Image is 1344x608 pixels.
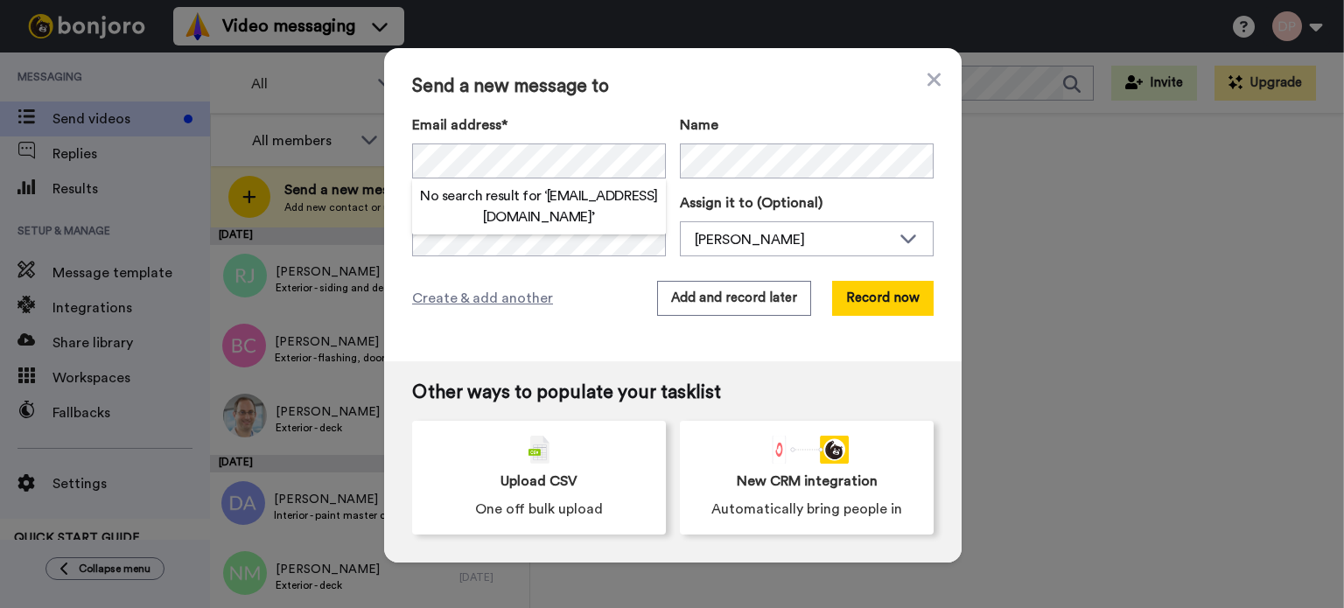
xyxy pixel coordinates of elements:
[528,436,549,464] img: csv-grey.png
[412,288,553,309] span: Create & add another
[412,185,666,227] h2: No search result for ‘ [EMAIL_ADDRESS][DOMAIN_NAME] ’
[711,499,902,520] span: Automatically bring people in
[412,382,934,403] span: Other ways to populate your tasklist
[680,115,718,136] span: Name
[475,499,603,520] span: One off bulk upload
[657,281,811,316] button: Add and record later
[695,229,891,250] div: [PERSON_NAME]
[412,115,666,136] label: Email address*
[500,471,577,492] span: Upload CSV
[765,436,849,464] div: animation
[737,471,878,492] span: New CRM integration
[680,192,934,213] label: Assign it to (Optional)
[412,76,934,97] span: Send a new message to
[832,281,934,316] button: Record now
